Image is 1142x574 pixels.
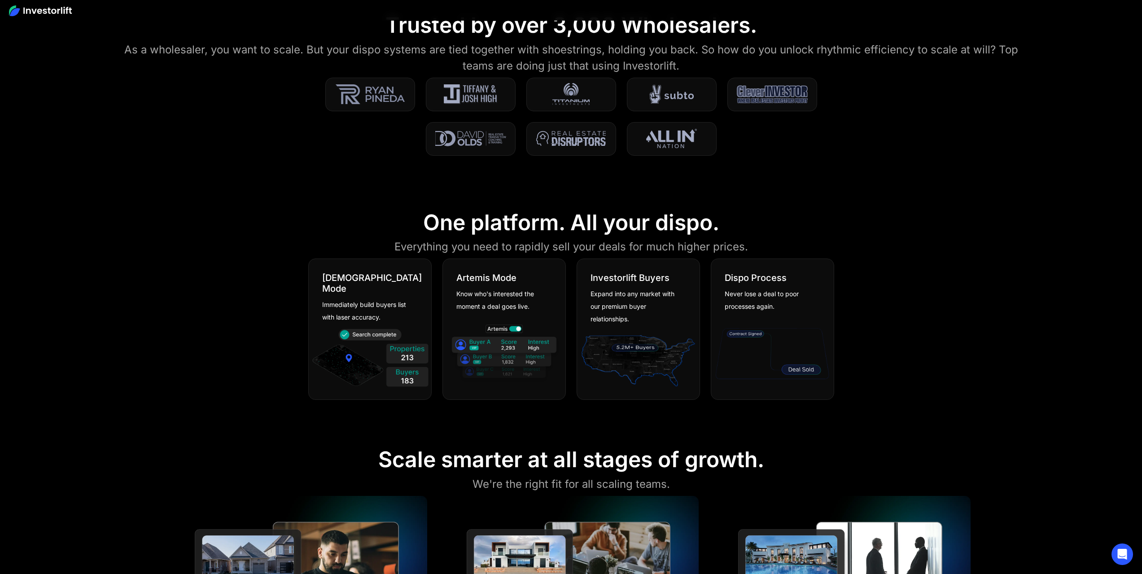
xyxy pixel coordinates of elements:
[322,272,422,294] div: [DEMOGRAPHIC_DATA] Mode
[1111,543,1133,565] div: Open Intercom Messenger
[385,12,757,38] div: Trusted by over 3,000 Wholesalers.
[473,476,670,492] div: We're the right fit for all scaling teams.
[423,210,719,236] div: One platform. All your dispo.
[114,42,1028,74] div: As a wholesaler, you want to scale. But your dispo systems are tied together with shoestrings, ho...
[591,288,679,325] div: Expand into any market with our premium buyer relationships.
[456,288,545,313] div: Know who's interested the moment a deal goes live.
[725,272,787,283] div: Dispo Process
[322,298,411,324] div: Immediately build buyers list with laser accuracy.
[725,288,814,313] div: Never lose a deal to poor processes again.
[456,272,516,283] div: Artemis Mode
[591,272,669,283] div: Investorlift Buyers
[394,239,748,255] div: Everything you need to rapidly sell your deals for much higher prices.
[378,447,764,473] div: Scale smarter at all stages of growth.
